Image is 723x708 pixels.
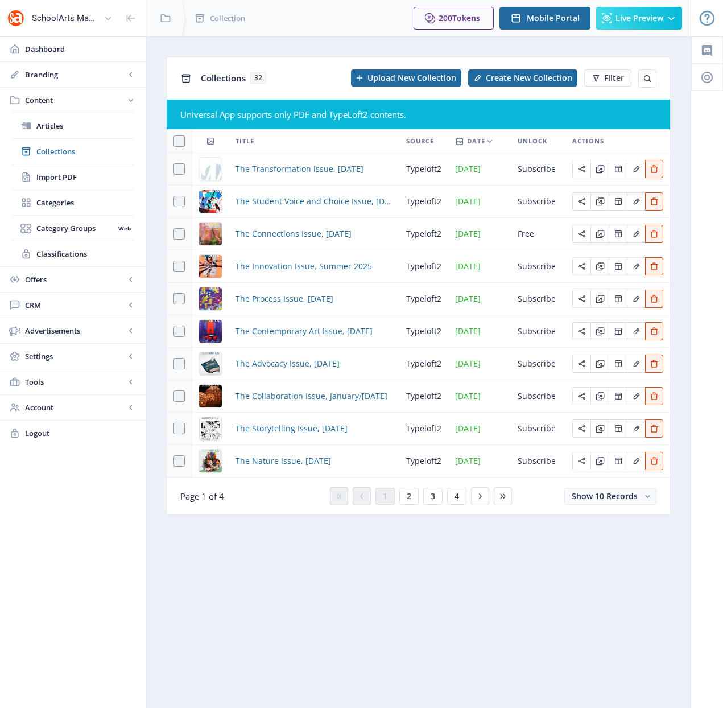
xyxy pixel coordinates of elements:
[199,320,222,343] img: 10c3aa48-9907-426a-b8e9-0dff08a38197.png
[25,94,125,106] span: Content
[511,283,565,315] td: Subscribe
[367,73,456,83] span: Upload New Collection
[25,376,125,388] span: Tools
[590,195,609,206] a: Edit page
[627,357,645,368] a: Edit page
[615,14,663,23] span: Live Preview
[199,190,222,213] img: 747699b0-7c6b-4e62-84a7-c61ccaa2d4d3.png
[236,260,372,273] a: The Innovation Issue, Summer 2025
[572,325,590,336] a: Edit page
[511,218,565,250] td: Free
[527,14,580,23] span: Mobile Portal
[511,250,565,283] td: Subscribe
[236,422,348,435] span: The Storytelling Issue, [DATE]
[627,325,645,336] a: Edit page
[609,325,627,336] a: Edit page
[572,390,590,401] a: Edit page
[609,357,627,368] a: Edit page
[399,283,448,315] td: typeloft2
[590,390,609,401] a: Edit page
[236,162,363,176] a: The Transformation Issue, [DATE]
[572,260,590,271] a: Edit page
[399,348,448,380] td: typeloft2
[199,385,222,407] img: 9211a670-13fb-492a-930b-e4eb21ad28b3.png
[407,492,411,501] span: 2
[236,227,352,241] a: The Connections Issue, [DATE]
[609,390,627,401] a: Edit page
[590,357,609,368] a: Edit page
[645,325,663,336] a: Edit page
[25,351,125,362] span: Settings
[180,109,656,120] div: Universal App supports only PDF and TypeLoft2 contents.
[36,146,134,157] span: Collections
[645,455,663,466] a: Edit page
[199,255,222,278] img: d48d95ad-d8e3-41d8-84eb-334bbca4bb7b.png
[236,292,333,306] a: The Process Issue, [DATE]
[199,287,222,310] img: 8e2b6bbf-8dae-414b-a6f5-84a18bbcfe9b.png
[499,7,590,30] button: Mobile Portal
[448,348,511,380] td: [DATE]
[236,357,340,371] a: The Advocacy Issue, [DATE]
[590,422,609,433] a: Edit page
[511,315,565,348] td: Subscribe
[32,6,99,31] div: SchoolArts Magazine
[596,7,682,30] button: Live Preview
[448,250,511,283] td: [DATE]
[448,413,511,445] td: [DATE]
[609,163,627,174] a: Edit page
[511,380,565,413] td: Subscribe
[572,422,590,433] a: Edit page
[609,455,627,466] a: Edit page
[572,293,590,303] a: Edit page
[645,260,663,271] a: Edit page
[25,69,125,80] span: Branding
[210,13,245,24] span: Collection
[448,445,511,478] td: [DATE]
[414,7,494,30] button: 200Tokens
[609,195,627,206] a: Edit page
[399,250,448,283] td: typeloft2
[627,195,645,206] a: Edit page
[572,195,590,206] a: Edit page
[36,171,134,183] span: Import PDF
[590,260,609,271] a: Edit page
[572,163,590,174] a: Edit page
[645,293,663,303] a: Edit page
[511,348,565,380] td: Subscribe
[201,72,246,84] span: Collections
[25,43,137,55] span: Dashboard
[627,293,645,303] a: Edit page
[572,455,590,466] a: Edit page
[25,299,125,311] span: CRM
[584,69,631,87] button: Filter
[236,454,331,468] a: The Nature Issue, [DATE]
[199,352,222,375] img: a4271694-0c87-4a09-9142-d883a85e28a1.png
[25,427,137,439] span: Logout
[250,72,266,84] span: 32
[627,390,645,401] a: Edit page
[461,69,577,87] a: New page
[180,491,224,502] span: Page 1 of 4
[399,445,448,478] td: typeloft2
[609,422,627,433] a: Edit page
[447,488,466,505] button: 4
[590,455,609,466] a: Edit page
[36,248,134,260] span: Classifications
[590,293,609,303] a: Edit page
[399,413,448,445] td: typeloft2
[11,139,134,164] a: Collections
[423,488,443,505] button: 3
[114,223,134,234] nb-badge: Web
[236,389,387,403] a: The Collaboration Issue, January/[DATE]
[467,134,485,148] span: Date
[452,13,480,23] span: Tokens
[627,163,645,174] a: Edit page
[645,163,663,174] a: Edit page
[590,325,609,336] a: Edit page
[627,455,645,466] a: Edit page
[645,357,663,368] a: Edit page
[399,488,419,505] button: 2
